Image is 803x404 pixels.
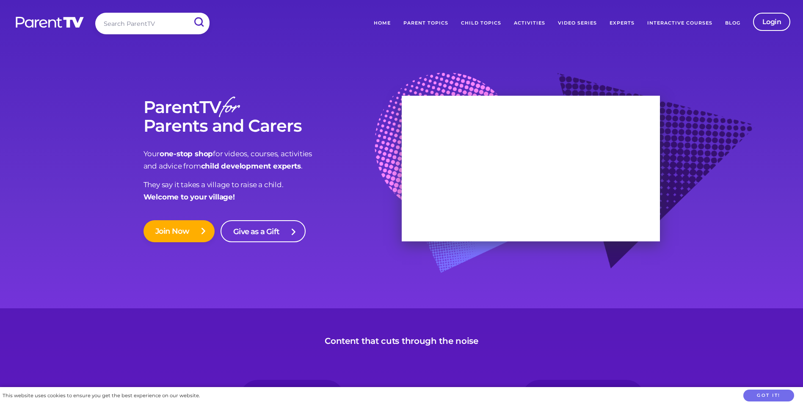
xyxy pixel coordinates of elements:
h1: ParentTV Parents and Carers [143,98,402,135]
a: Give as a Gift [221,220,306,242]
img: bg-graphic.baf108b.png [375,72,756,293]
strong: child development experts [201,162,301,170]
a: Activities [508,13,552,34]
img: parenttv-logo-white.4c85aaf.svg [15,16,85,28]
a: Video Series [552,13,603,34]
a: Child Topics [455,13,508,34]
em: for [221,91,238,127]
a: Interactive Courses [641,13,719,34]
strong: one-stop shop [160,149,213,158]
a: Home [367,13,397,34]
a: Login [753,13,791,31]
input: Submit [188,13,210,32]
h3: Content that cuts through the noise [325,336,478,346]
input: Search ParentTV [95,13,210,34]
a: Blog [719,13,747,34]
a: Parent Topics [397,13,455,34]
p: They say it takes a village to raise a child. [143,179,402,203]
strong: Welcome to your village! [143,193,235,201]
div: This website uses cookies to ensure you get the best experience on our website. [3,391,200,400]
a: Experts [603,13,641,34]
button: Got it! [743,390,794,402]
p: Your for videos, courses, activities and advice from . [143,148,402,172]
a: Join Now [143,220,215,242]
